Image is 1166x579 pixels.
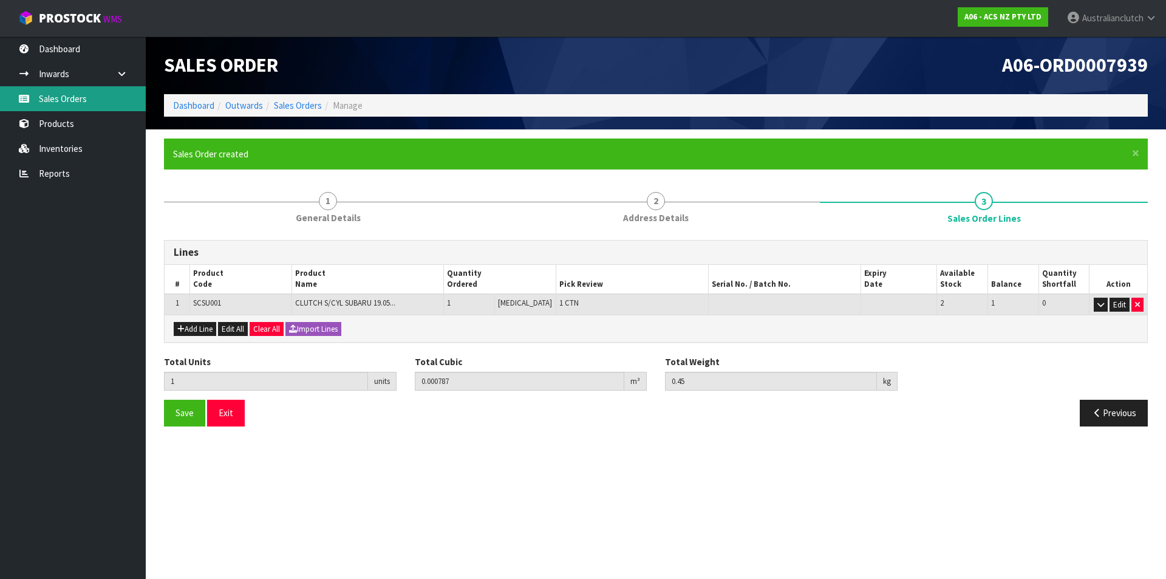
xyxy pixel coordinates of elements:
span: 3 [975,192,993,210]
span: × [1132,145,1139,162]
button: Edit [1110,298,1130,312]
span: 2 [940,298,944,308]
span: Manage [333,100,363,111]
span: Sales Order Lines [947,212,1021,225]
th: Quantity Ordered [444,265,556,294]
a: Dashboard [173,100,214,111]
span: CLUTCH S/CYL SUBARU 19.05... [295,298,395,308]
h3: Lines [174,247,1138,258]
span: A06-ORD0007939 [1002,53,1148,77]
span: 1 [447,298,451,308]
span: SCSU001 [193,298,221,308]
span: Sales Order [164,53,278,77]
span: 0 [1042,298,1046,308]
span: 2 [647,192,665,210]
label: Total Weight [665,355,720,368]
div: units [368,372,397,391]
span: Sales Order Lines [164,231,1148,436]
button: Save [164,400,205,426]
a: Sales Orders [274,100,322,111]
th: Balance [988,265,1039,294]
label: Total Units [164,355,211,368]
span: General Details [296,211,361,224]
th: # [165,265,190,294]
div: kg [877,372,898,391]
input: Total Cubic [415,372,625,391]
th: Product Name [291,265,444,294]
small: WMS [103,13,122,25]
span: Australianclutch [1082,12,1144,24]
button: Edit All [218,322,248,337]
span: Sales Order created [173,148,248,160]
th: Available Stock [937,265,988,294]
th: Product Code [190,265,291,294]
strong: A06 - ACS NZ PTY LTD [964,12,1042,22]
th: Action [1089,265,1147,294]
span: [MEDICAL_DATA] [498,298,552,308]
span: 1 CTN [559,298,579,308]
img: cube-alt.png [18,10,33,26]
th: Serial No. / Batch No. [709,265,861,294]
span: 1 [991,298,995,308]
span: Address Details [623,211,689,224]
input: Total Weight [665,372,877,391]
label: Total Cubic [415,355,462,368]
span: ProStock [39,10,101,26]
button: Previous [1080,400,1148,426]
a: Outwards [225,100,263,111]
button: Import Lines [285,322,341,337]
span: 1 [319,192,337,210]
input: Total Units [164,372,368,391]
th: Quantity Shortfall [1038,265,1089,294]
th: Pick Review [556,265,709,294]
span: Save [176,407,194,419]
span: 1 [176,298,179,308]
div: m³ [624,372,647,391]
button: Add Line [174,322,216,337]
th: Expiry Date [861,265,937,294]
button: Exit [207,400,245,426]
button: Clear All [250,322,284,337]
